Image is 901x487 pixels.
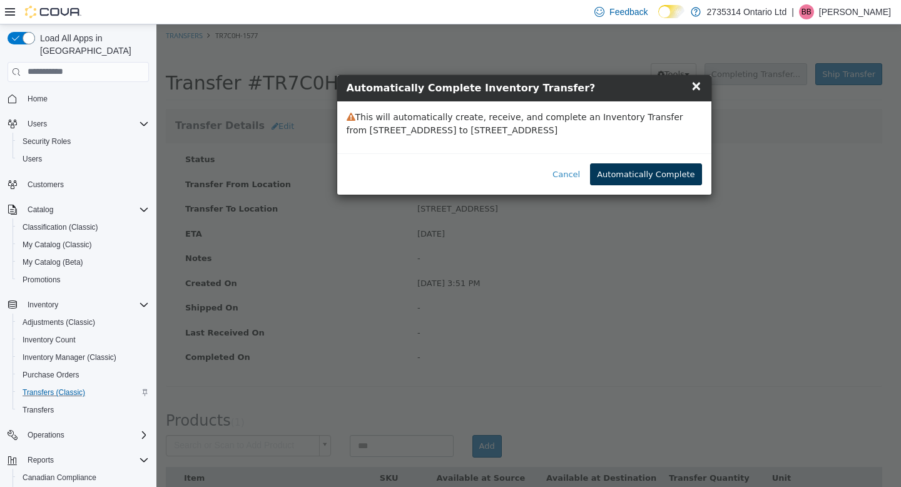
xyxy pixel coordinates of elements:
[707,4,787,19] p: 2735314 Ontario Ltd
[3,296,154,314] button: Inventory
[658,5,685,18] input: Dark Mode
[18,402,149,418] span: Transfers
[18,385,149,400] span: Transfers (Classic)
[18,220,149,235] span: Classification (Classic)
[23,352,116,362] span: Inventory Manager (Classic)
[18,255,88,270] a: My Catalog (Beta)
[23,453,59,468] button: Reports
[28,180,64,190] span: Customers
[18,367,84,382] a: Purchase Orders
[819,4,891,19] p: [PERSON_NAME]
[23,297,63,312] button: Inventory
[23,240,92,250] span: My Catalog (Classic)
[18,272,66,287] a: Promotions
[23,387,85,397] span: Transfers (Classic)
[18,134,149,149] span: Security Roles
[13,133,154,150] button: Security Roles
[28,300,58,310] span: Inventory
[18,367,149,382] span: Purchase Orders
[23,116,52,131] button: Users
[3,115,154,133] button: Users
[18,350,149,365] span: Inventory Manager (Classic)
[13,384,154,401] button: Transfers (Classic)
[18,385,90,400] a: Transfers (Classic)
[3,175,154,193] button: Customers
[23,275,61,285] span: Promotions
[23,202,58,217] button: Catalog
[13,150,154,168] button: Users
[13,469,154,486] button: Canadian Compliance
[23,297,149,312] span: Inventory
[23,405,54,415] span: Transfers
[3,426,154,444] button: Operations
[18,332,149,347] span: Inventory Count
[23,177,149,192] span: Customers
[13,401,154,419] button: Transfers
[23,473,96,483] span: Canadian Compliance
[13,349,154,366] button: Inventory Manager (Classic)
[13,271,154,289] button: Promotions
[190,56,546,71] h4: Automatically Complete Inventory Transfer?
[389,139,430,161] button: Cancel
[23,91,149,106] span: Home
[23,202,149,217] span: Catalog
[18,470,149,485] span: Canadian Compliance
[23,222,98,232] span: Classification (Classic)
[18,402,59,418] a: Transfers
[802,4,812,19] span: BB
[3,451,154,469] button: Reports
[18,151,47,167] a: Users
[18,272,149,287] span: Promotions
[23,257,83,267] span: My Catalog (Beta)
[3,90,154,108] button: Home
[190,88,527,111] span: This will automatically create, receive, and complete an Inventory Transfer from [STREET_ADDRESS]...
[18,134,76,149] a: Security Roles
[23,370,79,380] span: Purchase Orders
[18,237,97,252] a: My Catalog (Classic)
[18,315,149,330] span: Adjustments (Classic)
[18,255,149,270] span: My Catalog (Beta)
[25,6,81,18] img: Cova
[23,136,71,146] span: Security Roles
[28,205,53,215] span: Catalog
[23,177,69,192] a: Customers
[23,116,149,131] span: Users
[3,201,154,218] button: Catalog
[23,428,149,443] span: Operations
[23,154,42,164] span: Users
[434,139,545,161] button: Automatically Complete
[28,455,54,465] span: Reports
[23,335,76,345] span: Inventory Count
[13,218,154,236] button: Classification (Classic)
[799,4,814,19] div: Brodie Baker
[28,119,47,129] span: Users
[18,350,121,365] a: Inventory Manager (Classic)
[23,91,53,106] a: Home
[658,18,659,19] span: Dark Mode
[23,317,95,327] span: Adjustments (Classic)
[18,315,100,330] a: Adjustments (Classic)
[534,54,546,69] span: ×
[13,236,154,254] button: My Catalog (Classic)
[18,151,149,167] span: Users
[13,331,154,349] button: Inventory Count
[13,314,154,331] button: Adjustments (Classic)
[13,366,154,384] button: Purchase Orders
[609,6,648,18] span: Feedback
[13,254,154,271] button: My Catalog (Beta)
[18,332,81,347] a: Inventory Count
[792,4,794,19] p: |
[23,428,69,443] button: Operations
[18,220,103,235] a: Classification (Classic)
[18,470,101,485] a: Canadian Compliance
[35,32,149,57] span: Load All Apps in [GEOGRAPHIC_DATA]
[18,237,149,252] span: My Catalog (Classic)
[28,430,64,440] span: Operations
[23,453,149,468] span: Reports
[28,94,48,104] span: Home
